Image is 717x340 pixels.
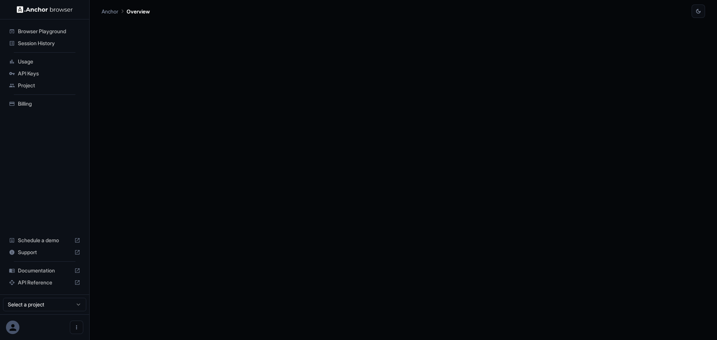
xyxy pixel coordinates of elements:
div: Support [6,246,83,258]
span: Browser Playground [18,28,80,35]
img: Anchor Logo [17,6,73,13]
div: Browser Playground [6,25,83,37]
p: Anchor [102,7,118,15]
div: Documentation [6,265,83,277]
span: Documentation [18,267,71,274]
div: Schedule a demo [6,234,83,246]
div: API Keys [6,68,83,79]
div: Project [6,79,83,91]
span: Project [18,82,80,89]
span: Support [18,249,71,256]
div: Session History [6,37,83,49]
span: Schedule a demo [18,237,71,244]
span: Billing [18,100,80,107]
div: API Reference [6,277,83,288]
nav: breadcrumb [102,7,150,15]
span: Usage [18,58,80,65]
span: API Reference [18,279,71,286]
button: Open menu [70,321,83,334]
span: Session History [18,40,80,47]
p: Overview [127,7,150,15]
div: Billing [6,98,83,110]
div: Usage [6,56,83,68]
span: API Keys [18,70,80,77]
